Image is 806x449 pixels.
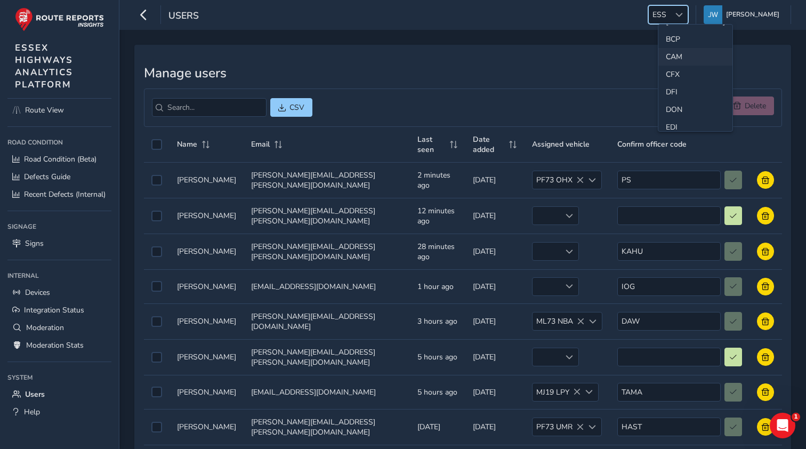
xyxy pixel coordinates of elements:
[7,386,111,403] a: Users
[25,287,50,298] span: Devices
[410,303,465,339] td: 3 hours ago
[658,66,732,83] li: CFX
[151,211,162,221] div: Select auth0|671fb9e2b130dfc68557a8a3
[7,370,111,386] div: System
[617,139,687,149] span: Confirm officer code
[24,305,84,315] span: Integration Status
[289,102,304,113] span: CSV
[533,171,584,189] span: PF73 OHX
[170,162,244,198] td: [PERSON_NAME]
[26,340,84,350] span: Moderation Stats
[465,303,525,339] td: [DATE]
[24,189,106,199] span: Recent Defects (Internal)
[7,403,111,421] a: Help
[7,168,111,186] a: Defects Guide
[177,139,197,149] span: Name
[170,375,244,409] td: [PERSON_NAME]
[410,234,465,269] td: 28 minutes ago
[25,389,45,399] span: Users
[15,42,73,91] span: ESSEX HIGHWAYS ANALYTICS PLATFORM
[7,150,111,168] a: Road Condition (Beta)
[533,418,584,436] span: PF73 UMR
[533,312,584,330] span: ML73 NBA
[151,352,162,363] div: Select auth0|679b8170ade7801fefe4fdfd
[151,246,162,257] div: Select auth0|68512e4c80b4c3a7ad2b3cf0
[151,422,162,432] div: Select auth0|666aa80c5650017ab5f4acf2
[244,234,410,269] td: [PERSON_NAME][EMAIL_ADDRESS][PERSON_NAME][DOMAIN_NAME]
[658,101,732,118] li: DON
[7,268,111,284] div: Internal
[168,9,199,24] span: Users
[251,139,270,149] span: Email
[770,413,795,438] iframe: Intercom live chat
[25,105,64,115] span: Route View
[410,269,465,303] td: 1 hour ago
[144,66,782,81] h3: Manage users
[465,234,525,269] td: [DATE]
[410,162,465,198] td: 2 minutes ago
[244,198,410,234] td: [PERSON_NAME][EMAIL_ADDRESS][PERSON_NAME][DOMAIN_NAME]
[704,5,722,24] img: diamond-layout
[244,162,410,198] td: [PERSON_NAME][EMAIL_ADDRESS][PERSON_NAME][DOMAIN_NAME]
[26,323,64,333] span: Moderation
[792,413,800,421] span: 1
[465,339,525,375] td: [DATE]
[244,375,410,409] td: [EMAIL_ADDRESS][DOMAIN_NAME]
[244,269,410,303] td: [EMAIL_ADDRESS][DOMAIN_NAME]
[170,303,244,339] td: [PERSON_NAME]
[24,154,96,164] span: Road Condition (Beta)
[151,281,162,292] div: Select auth0|65a9401d63360451f56ba048
[244,409,410,445] td: [PERSON_NAME][EMAIL_ADDRESS][PERSON_NAME][DOMAIN_NAME]
[465,198,525,234] td: [DATE]
[152,98,267,117] input: Search...
[410,375,465,409] td: 5 hours ago
[7,336,111,354] a: Moderation Stats
[7,186,111,203] a: Recent Defects (Internal)
[25,238,44,248] span: Signs
[417,134,446,155] span: Last seen
[658,30,732,48] li: BCP
[244,303,410,339] td: [PERSON_NAME][EMAIL_ADDRESS][DOMAIN_NAME]
[410,339,465,375] td: 5 hours ago
[151,316,162,327] div: Select auth0|66717132d58e6509796be91c
[170,339,244,375] td: [PERSON_NAME]
[7,301,111,319] a: Integration Status
[410,409,465,445] td: [DATE]
[7,219,111,235] div: Signage
[151,175,162,186] div: Select auth0|667170fe41c467058b6f8717
[7,101,111,119] a: Route View
[7,319,111,336] a: Moderation
[533,383,581,401] span: MJ19 LPY
[465,409,525,445] td: [DATE]
[465,162,525,198] td: [DATE]
[726,5,779,24] span: [PERSON_NAME]
[7,235,111,252] a: Signs
[410,198,465,234] td: 12 minutes ago
[649,6,670,23] span: ESS
[658,48,732,66] li: CAM
[15,7,104,31] img: rr logo
[465,375,525,409] td: [DATE]
[151,387,162,397] div: Select auth0|6671715f41c467058b6f8769
[7,284,111,301] a: Devices
[465,269,525,303] td: [DATE]
[532,139,590,149] span: Assigned vehicle
[170,234,244,269] td: [PERSON_NAME]
[473,134,505,155] span: Date added
[24,172,70,182] span: Defects Guide
[24,407,40,417] span: Help
[270,98,312,117] button: CSV
[170,269,244,303] td: [PERSON_NAME]
[244,339,410,375] td: [PERSON_NAME][EMAIL_ADDRESS][PERSON_NAME][DOMAIN_NAME]
[7,134,111,150] div: Road Condition
[170,198,244,234] td: [PERSON_NAME]
[658,118,732,136] li: EDI
[704,5,783,24] button: [PERSON_NAME]
[170,409,244,445] td: [PERSON_NAME]
[658,83,732,101] li: DFI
